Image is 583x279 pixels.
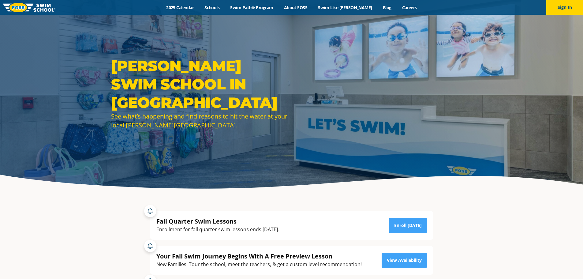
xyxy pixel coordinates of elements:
div: Fall Quarter Swim Lessons [156,217,279,225]
div: See what’s happening and find reasons to hit the water at your local [PERSON_NAME][GEOGRAPHIC_DATA]. [111,112,289,130]
a: 2025 Calendar [161,5,199,10]
h1: [PERSON_NAME] Swim School in [GEOGRAPHIC_DATA] [111,57,289,112]
a: Swim Like [PERSON_NAME] [313,5,378,10]
div: Enrollment for fall quarter swim lessons ends [DATE]. [156,225,279,234]
img: FOSS Swim School Logo [3,3,55,12]
a: Enroll [DATE] [389,218,427,233]
a: Careers [397,5,422,10]
div: New Families: Tour the school, meet the teachers, & get a custom level recommendation! [156,260,362,269]
a: About FOSS [278,5,313,10]
a: Blog [377,5,397,10]
a: Schools [199,5,225,10]
a: Swim Path® Program [225,5,278,10]
a: View Availability [382,253,427,268]
div: Your Fall Swim Journey Begins With A Free Preview Lesson [156,252,362,260]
